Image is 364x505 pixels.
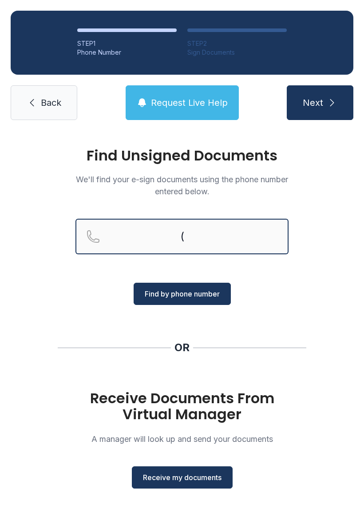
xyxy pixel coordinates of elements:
[151,96,228,109] span: Request Live Help
[303,96,323,109] span: Next
[187,39,287,48] div: STEP 2
[77,48,177,57] div: Phone Number
[143,472,222,483] span: Receive my documents
[75,219,289,254] input: Reservation phone number
[187,48,287,57] div: Sign Documents
[77,39,177,48] div: STEP 1
[41,96,61,109] span: Back
[75,390,289,422] h1: Receive Documents From Virtual Manager
[75,433,289,445] p: A manager will look up and send your documents
[145,289,220,299] span: Find by phone number
[174,341,190,355] div: OR
[75,148,289,163] h1: Find Unsigned Documents
[75,173,289,197] p: We'll find your e-sign documents using the phone number entered below.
